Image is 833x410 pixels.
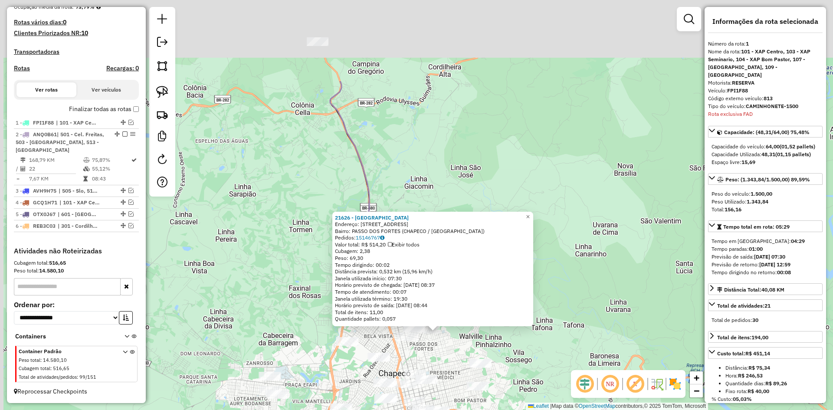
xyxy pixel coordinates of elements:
[79,374,96,380] span: 99/151
[33,187,56,194] span: AVH9H75
[83,176,88,181] i: Tempo total em rota
[268,390,289,399] div: Atividade não roteirizada - GIVANILDO ZANATTA
[745,350,770,357] strong: R$ 451,14
[121,120,126,125] em: Alterar sequência das rotas
[764,302,771,309] strong: 21
[92,174,131,183] td: 08:43
[121,211,126,216] em: Alterar sequência das rotas
[761,286,784,293] span: 40,08 KM
[154,10,171,30] a: Nova sessão e pesquisa
[712,158,819,166] div: Espaço livre:
[777,269,791,276] strong: 00:08
[335,248,531,255] div: Cubagem: 2,38
[335,214,531,323] div: Tempo de atendimento: 00:07
[128,211,134,216] em: Visualizar rota
[335,228,531,235] div: Bairro: PASSO DOS FORTES (CHAPECO / [GEOGRAPHIC_DATA])
[156,108,168,121] img: Criar rota
[738,372,763,379] strong: R$ 246,53
[766,143,780,150] strong: 64,00
[708,173,823,185] a: Peso: (1.343,84/1.500,00) 89,59%
[115,131,120,137] em: Alterar sequência das rotas
[154,151,171,170] a: Reroteirizar Sessão
[712,237,819,245] div: Tempo em [GEOGRAPHIC_DATA]:
[106,65,139,72] h4: Recargas: 0
[53,365,69,371] span: 516,65
[466,382,488,390] div: Atividade não roteirizada - PINHEIRO ALIMENTOS
[708,95,823,102] div: Código externo veículo:
[29,156,83,164] td: 168,79 KM
[574,374,595,394] span: Ocultar deslocamento
[156,60,168,72] img: Selecionar atividades - polígono
[694,385,699,396] span: −
[724,129,810,135] span: Capacidade: (48,31/64,00) 75,48%
[130,131,135,137] em: Opções
[725,372,819,380] li: Hora:
[69,105,139,114] label: Finalizar todas as rotas
[469,359,491,367] div: Atividade não roteirizada - SUPER D LAMAMI
[725,387,819,395] li: Fixo rota:
[717,334,768,341] div: Total de itens:
[16,223,56,229] span: 6 -
[335,241,531,248] div: Valor total: R$ 514,20
[765,380,787,387] strong: R$ 89,26
[16,131,104,153] span: | 501 - Cel. Freitas, 503 - [GEOGRAPHIC_DATA], 513 - [GEOGRAPHIC_DATA]
[690,384,703,397] a: Zoom out
[749,246,763,252] strong: 01:00
[725,380,819,387] li: Quantidade dias:
[63,18,66,26] strong: 0
[15,332,113,341] span: Containers
[128,200,134,205] em: Visualizar rota
[470,359,492,368] div: Atividade não roteirizada - SUPER D LAMAMI
[56,119,96,127] span: 101 - XAP Centro, 103 - XAP Seminario, 104 - XAP Bom Pastor, 107 - XAP Cristo Rei, 109 - Belvedere
[131,157,137,163] i: Rota otimizada
[708,126,823,138] a: Capacidade: (48,31/64,00) 75,48%
[712,316,819,324] div: Total de pedidos:
[403,324,425,332] div: Atividade não roteirizada - MERCADO VENEZA
[153,105,172,124] a: Criar rota
[77,374,78,380] span: :
[708,220,823,232] a: Tempo total em rota: 05:29
[764,95,773,102] strong: 813
[403,323,424,332] div: Atividade não roteirizada - MERCADO VENEZA
[600,374,620,394] span: Ocultar NR
[156,86,168,98] img: Selecionar atividades - laço
[708,187,823,217] div: Peso: (1.343,84/1.500,00) 89,59%
[335,275,531,282] div: Janela utilizada início: 07:30
[83,157,90,163] i: % de utilização do peso
[418,325,440,334] div: Atividade não roteirizada - BAR DO MILTINHO
[708,40,823,48] div: Número da rota:
[14,299,139,310] label: Ordenar por:
[752,317,758,323] strong: 30
[717,302,771,309] span: Total de atividades:
[76,82,136,97] button: Ver veículos
[14,65,30,72] a: Rotas
[92,156,131,164] td: 75,87%
[708,79,823,87] div: Motorista:
[754,253,785,260] strong: [DATE] 07:30
[367,353,389,361] div: Atividade não roteirizada - MERCADO BAGNARA
[19,348,112,355] span: Container Padrão
[39,267,64,274] strong: 14.580,10
[712,151,819,158] div: Capacidade Utilizada:
[741,159,755,165] strong: 15,69
[335,214,409,221] a: 21626 - [GEOGRAPHIC_DATA]
[266,390,287,399] div: Atividade não roteirizada - BAR DAL MAGRO
[579,403,616,409] a: OpenStreetMap
[746,40,749,47] strong: 1
[775,151,811,157] strong: (01,15 pallets)
[335,302,531,309] div: Horário previsto de saída: [DATE] 08:44
[14,387,87,395] span: Reprocessar Checkpoints
[16,211,56,217] span: 5 -
[400,380,422,388] div: Atividade não roteirizada - LIEGE DE'CESARO GABR
[33,223,56,229] span: REB3C03
[29,164,83,173] td: 22
[335,221,531,228] div: Endereço: [STREET_ADDRESS]
[121,200,126,205] em: Alterar sequência das rotas
[335,309,531,316] div: Total de itens: 11,00
[725,206,741,213] strong: 156,16
[712,253,819,261] div: Previsão de saída:
[526,403,708,410] div: Map data © contributors,© 2025 TomTom, Microsoft
[336,337,358,346] div: Atividade não roteirizada - MERCADO ROGER LTDA
[20,157,26,163] i: Distância Total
